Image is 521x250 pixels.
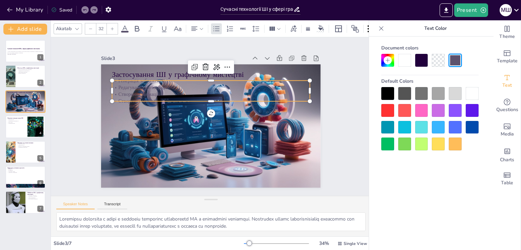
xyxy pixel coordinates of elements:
[183,58,307,224] p: Застосування ШІ у графічному мистецтві
[5,191,45,213] div: 7
[344,241,367,246] span: Single View
[7,122,25,123] p: Нові стилі
[56,202,95,209] button: Speaker Notes
[7,91,43,93] p: Застосування ШІ у графічному мистецтві
[168,48,290,211] p: Створення анімацій
[3,24,47,35] button: Add slide
[381,42,479,54] div: Document colors
[387,20,484,37] p: Text Color
[7,97,43,98] p: Створення музики
[7,123,25,124] p: Збільшення ідей
[7,117,25,119] p: Переваги використання ШІ
[5,40,45,62] div: 1
[7,121,25,122] p: Підвищення креативності
[7,171,43,172] p: Генерація стилів
[381,75,479,87] div: Default Colors
[496,106,518,113] span: Questions
[37,80,43,86] div: 2
[27,197,43,199] p: Зміна сприйняття
[17,69,43,70] p: ШІ як інструмент для художників
[494,142,521,167] div: Add charts and graphs
[316,25,326,32] div: Background color
[17,143,43,144] p: Авторські права
[497,57,518,65] span: Template
[304,23,312,34] div: Border settings
[17,147,43,148] p: Сприйняття мистецтва
[7,168,43,170] p: DALL-E
[7,172,43,173] p: Унікальні зображення
[163,44,285,207] p: Створення музики
[55,24,73,33] div: Akatab
[7,167,43,169] p: Приклади успішних проектів
[17,142,43,144] p: Виклики та етичні питання
[5,116,45,138] div: 4
[288,23,298,34] div: Text effects
[27,199,43,200] p: Нові форми вираження
[494,69,521,93] div: Add text boxes
[333,23,344,34] div: Layout
[17,144,43,146] p: Оригінальність
[7,94,43,95] p: Редагування фотографій
[5,4,46,15] button: My Library
[5,141,45,163] div: 5
[316,240,332,247] div: 34 %
[502,82,512,89] span: Text
[7,93,43,94] p: Генерація зображень
[174,52,295,215] p: Редагування фотографій
[500,4,512,16] div: М Ш
[97,202,128,209] button: Transcript
[7,48,40,50] strong: Сучасні технології ШІ у сфері графічного мистецтва
[37,180,43,186] div: 6
[5,65,45,87] div: 2
[27,195,43,196] p: Розвиток технологій
[267,23,283,34] div: Column Count
[7,169,43,171] p: Artbreeder
[17,146,43,147] p: Вплив на традиційні форми
[220,4,293,14] input: Insert title
[499,33,515,40] span: Theme
[17,70,43,71] p: Підвищення продуктивності
[7,51,43,54] p: У цьому презентації ми розглянемо, як штучний інтелект трансформує графічне мистецтво, його засто...
[17,71,43,73] p: Нові форми мистецтва
[56,212,366,231] textarea: Loremipsu dolorsita c adipi e seddoeiu temporinc utlaboreetd MA a enimadmini veniamqui. Nostrudex...
[500,3,512,17] button: М Ш
[5,90,45,113] div: 3
[37,206,43,212] div: 7
[7,54,43,55] p: Generated with [URL]
[454,3,488,17] button: Present
[17,72,43,74] p: Творчі можливості
[494,167,521,191] div: Add a table
[37,130,43,136] div: 4
[494,118,521,142] div: Add images, graphics, shapes or video
[494,20,521,45] div: Change the overall theme
[500,156,514,164] span: Charts
[37,105,43,111] div: 3
[37,155,43,161] div: 5
[7,119,25,121] p: Економія часу
[27,192,43,195] p: Майбутнє ШІ у графічному мистецтві
[351,25,359,33] span: Position
[37,54,43,60] div: 1
[501,179,513,187] span: Table
[51,7,72,13] div: Saved
[27,196,43,197] p: Інтеграція в творчість
[54,240,244,247] div: Slide 3 / 7
[234,60,325,182] div: Slide 3
[7,95,43,97] p: Створення анімацій
[494,93,521,118] div: Get real-time input from your audience
[494,45,521,69] div: Add ready made slides
[501,130,514,138] span: Media
[17,67,43,69] p: Вступ до ШІ у графічному мистецтві
[440,3,453,17] button: Export to PowerPoint
[5,166,45,188] div: 6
